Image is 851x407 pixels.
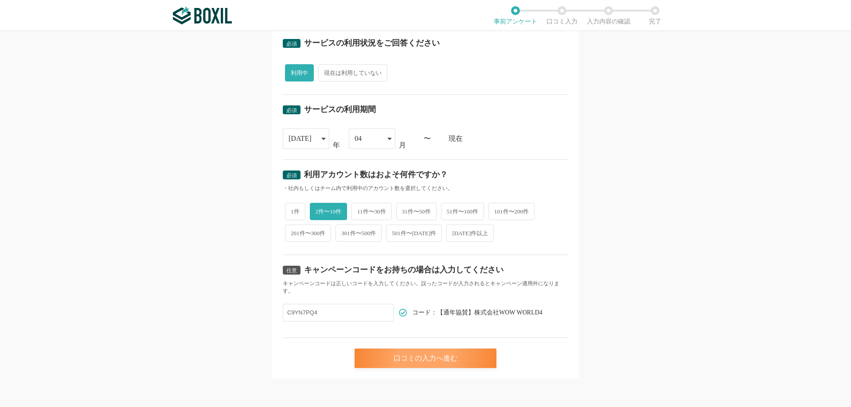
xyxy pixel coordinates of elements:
[285,225,331,242] span: 201件〜300件
[449,135,568,142] div: 現在
[488,203,535,220] span: 101件〜200件
[283,185,568,192] div: ・社内もしくはチーム内で利用中のアカウント数を選択してください。
[539,6,585,25] li: 口コミ入力
[355,129,362,148] div: 04
[283,280,568,295] div: キャンペーンコードは正しいコードを入力してください。誤ったコードが入力されるとキャンペーン適用外になります。
[333,142,340,149] div: 年
[310,203,347,220] span: 2件〜10件
[285,64,314,81] span: 利用中
[351,203,392,220] span: 11件〜30件
[446,225,494,242] span: [DATE]件以上
[173,7,232,24] img: ボクシルSaaS_ロゴ
[492,6,539,25] li: 事前アンケート
[399,142,406,149] div: 月
[304,266,504,274] div: キャンペーンコードをお持ちの場合は入力してください
[441,203,484,220] span: 51件〜100件
[412,310,543,316] span: コード：【通年協賛】株式会社WOW WORLD4
[304,105,376,113] div: サービスの利用期間
[286,107,297,113] span: 必須
[632,6,678,25] li: 完了
[386,225,442,242] span: 501件〜[DATE]件
[285,203,305,220] span: 1件
[318,64,387,81] span: 現在は利用していない
[585,6,632,25] li: 入力内容の確認
[355,349,496,368] div: 口コミの入力へ進む
[304,39,440,47] div: サービスの利用状況をご回答ください
[286,172,297,178] span: 必須
[289,129,312,148] div: [DATE]
[396,203,437,220] span: 31件〜50件
[286,41,297,47] span: 必須
[286,267,297,274] span: 任意
[424,135,431,142] div: 〜
[304,171,448,178] div: 利用アカウント数はおよそ何件ですか？
[336,225,382,242] span: 301件〜500件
